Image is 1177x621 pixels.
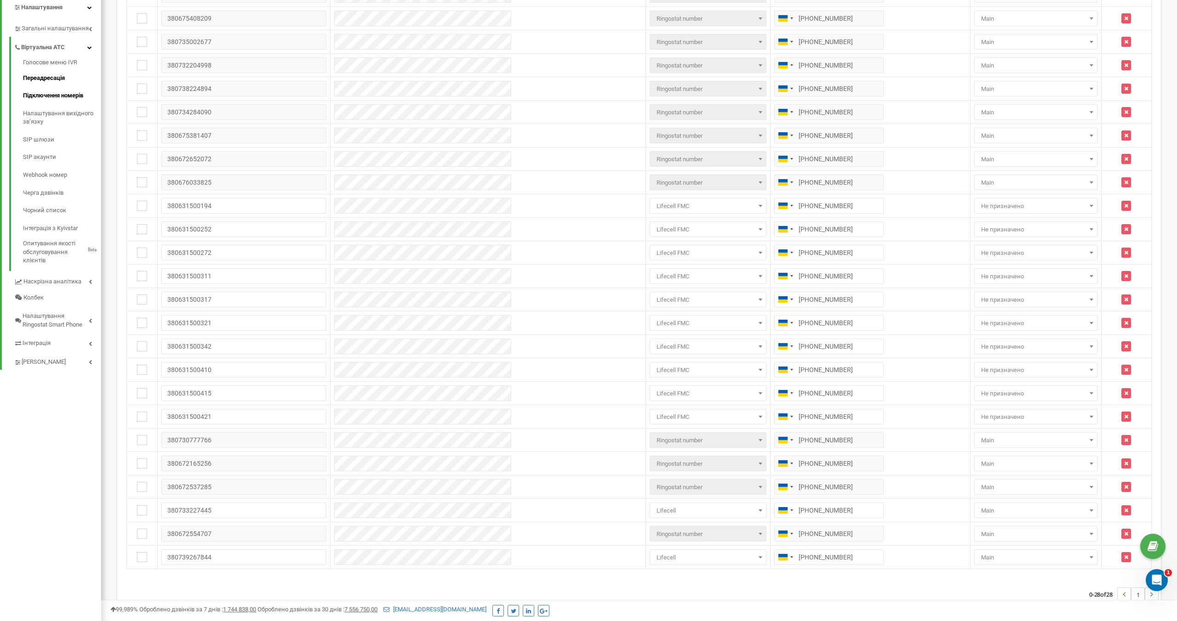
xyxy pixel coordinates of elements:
[23,184,101,202] a: Черга дзвінків
[977,223,1094,236] span: Не призначено
[974,456,1097,471] span: Main
[775,175,796,190] div: Telephone country code
[23,166,101,184] a: Webhook номер
[775,81,796,96] div: Telephone country code
[774,526,884,542] input: 050 123 4567
[1146,569,1168,591] iframe: Intercom live chat
[775,152,796,166] div: Telephone country code
[650,245,766,260] span: Lifecell FMC
[775,11,796,26] div: Telephone country code
[774,549,884,565] input: 050 123 4567
[974,34,1097,50] span: Main
[653,83,763,96] span: Ringostat number
[974,315,1097,331] span: Не призначено
[653,387,763,400] span: Lifecell FMC
[14,18,101,37] a: Загальні налаштування
[977,12,1094,25] span: Main
[977,481,1094,494] span: Main
[977,387,1094,400] span: Не призначено
[653,434,763,447] span: Ringostat number
[974,292,1097,307] span: Не призначено
[653,411,763,423] span: Lifecell FMC
[45,11,71,21] p: Активен
[775,316,796,330] div: Telephone country code
[650,339,766,354] span: Lifecell FMC
[977,130,1094,142] span: Main
[775,222,796,237] div: Telephone country code
[7,140,177,176] div: Oleksandr говорит…
[774,104,884,120] input: 050 123 4567
[650,479,766,495] span: Ringostat number
[977,364,1094,377] span: Не призначено
[653,59,763,72] span: Ringostat number
[7,20,177,140] div: Oleksandr говорит…
[977,317,1094,330] span: Не призначено
[144,4,161,21] button: Главная
[775,245,796,260] div: Telephone country code
[775,292,796,307] div: Telephone country code
[650,104,766,120] span: Ringostat number
[974,502,1097,518] span: Main
[44,301,51,308] button: Добавить вложение
[23,312,89,329] span: Налаштування Ringostat Smart Phone
[653,200,763,213] span: Lifecell FMC
[775,34,796,49] div: Telephone country code
[653,504,763,517] span: Lifecell
[774,128,884,143] input: 050 123 4567
[774,292,884,307] input: 050 123 4567
[21,4,63,11] span: Налаштування
[974,175,1097,190] span: Main
[650,198,766,214] span: Lifecell FMC
[14,271,101,290] a: Наскрізна аналітика
[40,220,169,256] div: попередньо такий варіант підходить, але зміни поки що не робіть. напевно завтра продовжимо діалог
[344,606,377,613] u: 7 556 750,00
[774,268,884,284] input: 050 123 4567
[223,606,256,613] u: 1 744 838,00
[977,36,1094,49] span: Main
[775,362,796,377] div: Telephone country code
[650,175,766,190] span: Ringostat number
[23,220,101,237] a: Інтеграція з Kyivstar
[15,275,143,302] div: Бачу, що вам повідомляли, що номер закривлений, та зараз ще самостійно перевірю та відпишу тоді в...
[650,268,766,284] span: Lifecell FMC
[653,270,763,283] span: Lifecell FMC
[7,140,151,169] div: Підкажіть, чи підійде вам такий варіант?
[977,294,1094,306] span: Не призначено
[650,11,766,26] span: Ringostat number
[774,456,884,471] input: 050 123 4567
[7,269,177,327] div: Oleksandr говорит…
[650,409,766,424] span: Lifecell FMC
[650,81,766,96] span: Ringostat number
[23,237,101,265] a: Опитування якості обслуговування клієнтівBeta
[653,153,763,166] span: Ringostat number
[977,59,1094,72] span: Main
[775,480,796,494] div: Telephone country code
[977,270,1094,283] span: Не призначено
[974,339,1097,354] span: Не призначено
[775,198,796,213] div: Telephone country code
[650,526,766,542] span: Ringostat number
[977,457,1094,470] span: Main
[653,176,763,189] span: Ringostat number
[974,104,1097,120] span: Main
[7,269,151,307] div: Бачу, що вам повідомляли, що номер закривлений, та зараз ще самостійно перевірю та відпишу тоді в...
[774,479,884,495] input: 050 123 4567
[653,340,763,353] span: Lifecell FMC
[23,87,101,105] a: Підключення номерів
[774,151,884,167] input: 050 123 4567
[653,106,763,119] span: Ringostat number
[774,198,884,214] input: 050 123 4567
[977,200,1094,213] span: Не призначено
[977,106,1094,119] span: Main
[775,503,796,518] div: Telephone country code
[977,83,1094,96] span: Main
[775,433,796,447] div: Telephone country code
[775,456,796,471] div: Telephone country code
[7,20,151,139] div: Доброго дня, мене звати [PERSON_NAME]! Мій колега пішов у відпустку, та я допоможу вам із вашим п...
[14,351,101,370] a: [PERSON_NAME]
[774,362,884,378] input: 050 123 4567
[653,528,763,541] span: Ringostat number
[1165,569,1172,576] span: 1
[775,339,796,354] div: Telephone country code
[653,294,763,306] span: Lifecell FMC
